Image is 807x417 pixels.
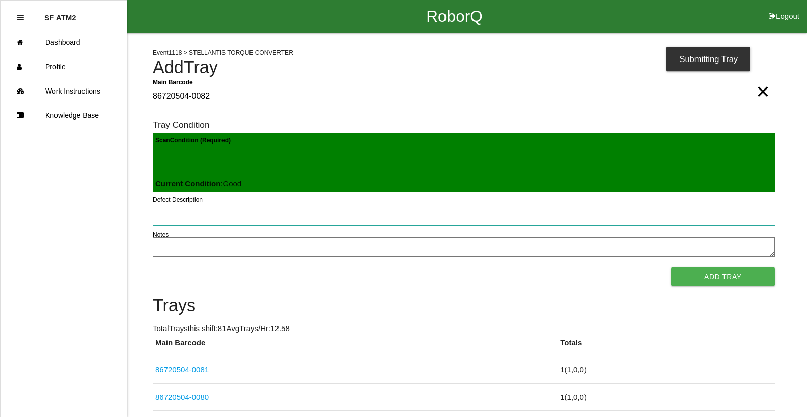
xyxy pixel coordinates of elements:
[558,383,774,411] td: 1 ( 1 , 0 , 0 )
[1,30,127,54] a: Dashboard
[153,58,775,77] h4: Add Tray
[153,120,775,130] h6: Tray Condition
[17,6,24,30] div: Close
[155,179,241,188] span: : Good
[153,85,775,108] input: Required
[155,393,209,401] a: 86720504-0080
[756,71,769,92] span: Clear Input
[153,323,775,335] p: Total Trays this shift: 81 Avg Trays /Hr: 12.58
[153,337,558,356] th: Main Barcode
[153,230,169,240] label: Notes
[666,47,750,71] div: Submitting Tray
[1,79,127,103] a: Work Instructions
[1,54,127,79] a: Profile
[153,195,203,204] label: Defect Description
[153,296,775,315] h4: Trays
[44,6,76,22] p: SF ATM2
[153,49,293,56] span: Event 1118 > STELLANTIS TORQUE CONVERTER
[558,356,774,384] td: 1 ( 1 , 0 , 0 )
[671,267,775,286] button: Add Tray
[153,78,193,85] b: Main Barcode
[155,137,231,144] b: Scan Condition (Required)
[155,179,220,188] b: Current Condition
[155,365,209,374] a: 86720504-0081
[558,337,774,356] th: Totals
[1,103,127,128] a: Knowledge Base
